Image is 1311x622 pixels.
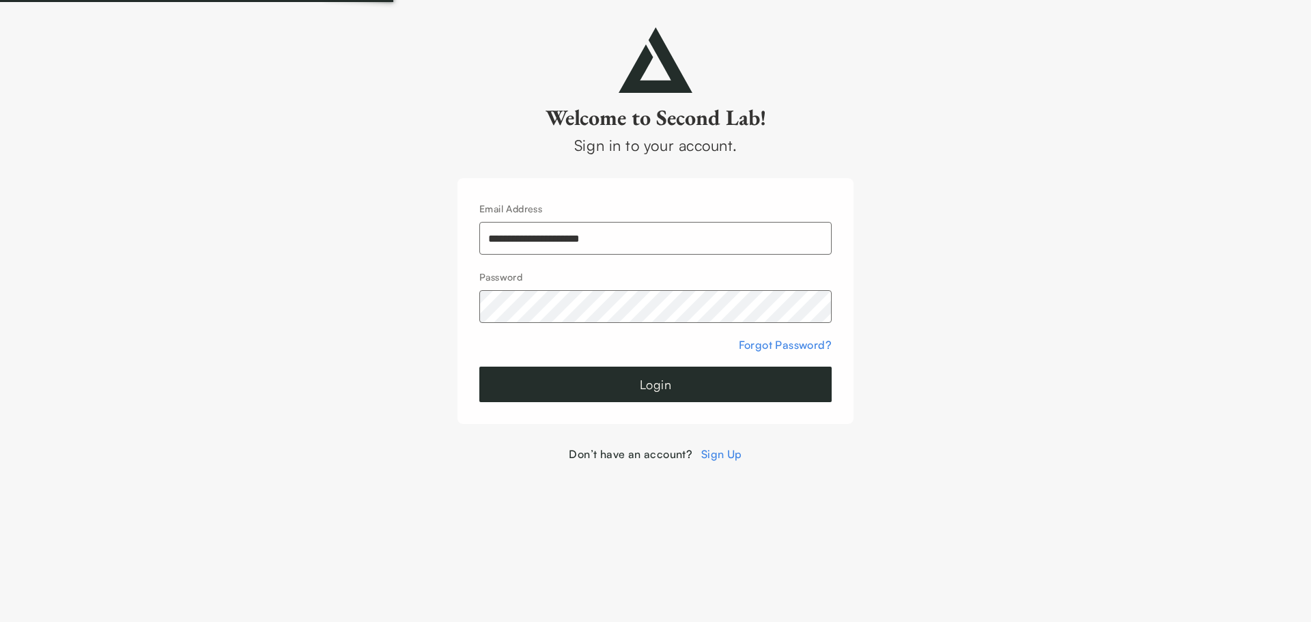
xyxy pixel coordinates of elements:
[479,367,832,402] button: Login
[457,134,854,156] div: Sign in to your account.
[479,203,542,214] label: Email Address
[701,447,742,461] a: Sign Up
[479,271,522,283] label: Password
[619,27,692,93] img: secondlab-logo
[457,104,854,131] h2: Welcome to Second Lab!
[739,338,832,352] a: Forgot Password?
[457,446,854,462] div: Don’t have an account?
